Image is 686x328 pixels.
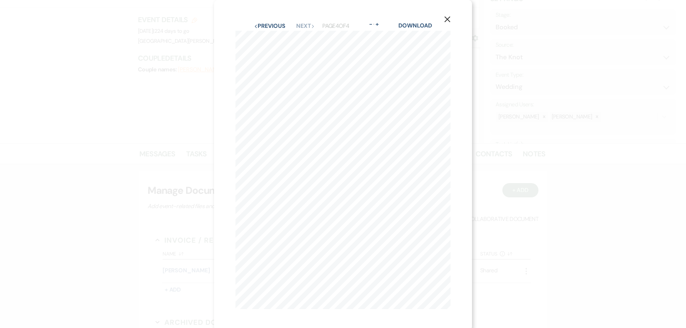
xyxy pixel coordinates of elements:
a: Download [398,22,432,29]
button: Previous [254,23,285,29]
button: Next [296,23,315,29]
p: Page 4 of 4 [322,21,349,31]
button: - [368,21,373,27]
button: + [374,21,380,27]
